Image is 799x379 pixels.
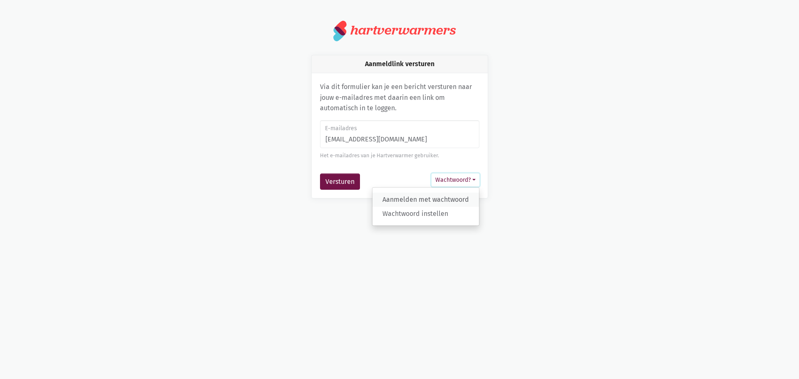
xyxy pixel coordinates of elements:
[372,187,479,226] div: Wachtwoord?
[372,193,479,207] a: Aanmelden met wachtwoord
[325,124,474,133] label: E-mailadres
[320,173,360,190] button: Versturen
[320,82,479,114] p: Via dit formulier kan je een bericht versturen naar jouw e-mailadres met daarin een link om autom...
[320,120,479,190] form: Aanmeldlink versturen
[312,55,488,73] div: Aanmeldlink versturen
[350,22,456,38] div: hartverwarmers
[320,151,479,160] div: Het e-mailadres van je Hartverwarmer gebruiker.
[432,173,479,186] button: Wachtwoord?
[333,20,347,42] img: logo.svg
[372,206,479,220] a: Wachtwoord instellen
[333,20,466,42] a: hartverwarmers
